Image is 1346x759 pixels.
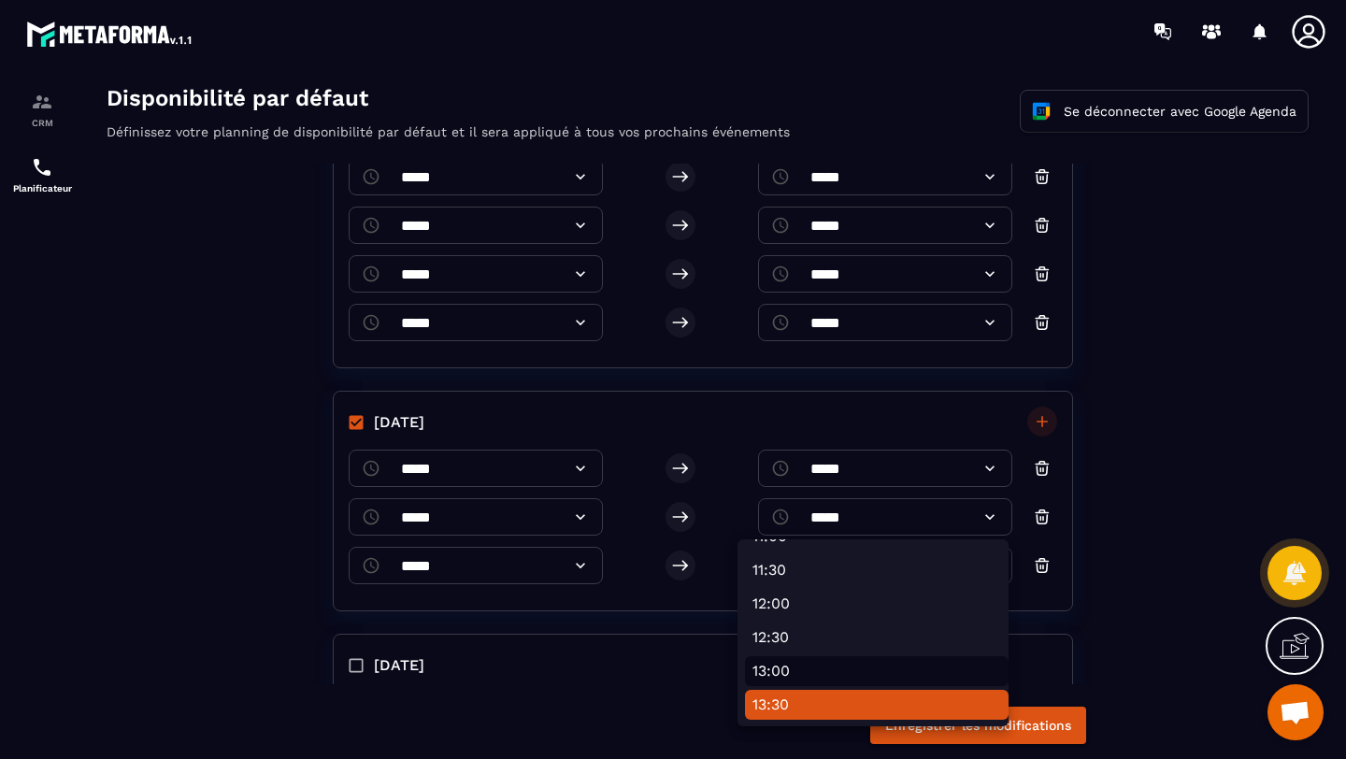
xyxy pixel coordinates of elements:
img: scheduler [31,156,53,179]
li: 14:00 [657,642,921,672]
li: 12:00 [657,508,921,537]
li: 13:00 [657,575,921,605]
a: formationformationCRM [5,77,79,142]
p: Planificateur [5,183,79,193]
img: logo [26,17,194,50]
a: schedulerschedulerPlanificateur [5,142,79,208]
img: formation [31,91,53,113]
li: 11:30 [657,474,921,504]
a: Ouvrir le chat [1267,684,1324,740]
p: CRM [5,118,79,128]
li: 13:30 [657,609,921,638]
li: 12:30 [657,541,921,571]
